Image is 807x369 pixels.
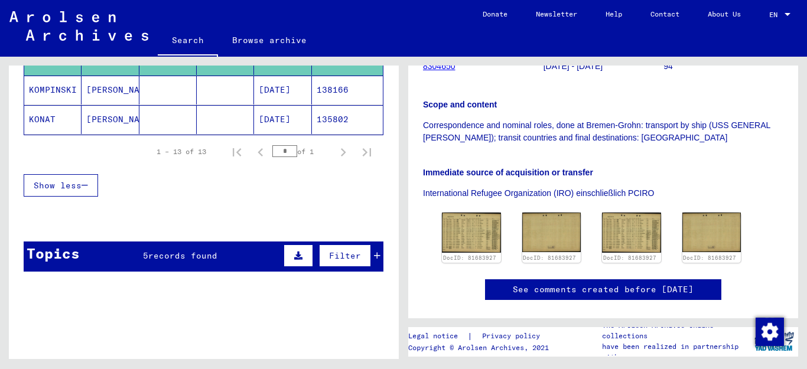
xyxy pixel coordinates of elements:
[442,213,501,253] img: 001.jpg
[24,76,82,105] mat-cell: KOMPINSKI
[82,76,139,105] mat-cell: [PERSON_NAME]
[24,105,82,134] mat-cell: KONAT
[272,146,331,157] div: of 1
[682,213,741,252] img: 002.jpg
[408,330,554,342] div: |
[408,330,467,342] a: Legal notice
[148,250,217,261] span: records found
[218,26,321,54] a: Browse archive
[602,320,750,341] p: The Arolsen Archives online collections
[319,244,371,267] button: Filter
[756,318,784,346] img: Change consent
[423,187,783,200] p: International Refugee Organization (IRO) einschließlich PCIRO
[329,250,361,261] span: Filter
[254,76,311,105] mat-cell: [DATE]
[752,326,796,356] img: yv_logo.png
[755,317,783,345] div: Change consent
[408,342,554,353] p: Copyright © Arolsen Archives, 2021
[225,140,249,164] button: First page
[24,174,98,197] button: Show less
[423,168,593,177] b: Immediate source of acquisition or transfer
[355,140,379,164] button: Last page
[423,100,497,109] b: Scope and content
[423,61,455,71] a: 8304650
[522,213,581,252] img: 002.jpg
[9,11,148,41] img: Arolsen_neg.svg
[254,105,311,134] mat-cell: [DATE]
[27,243,80,264] div: Topics
[603,254,656,261] a: DocID: 81683927
[143,250,148,261] span: 5
[683,254,736,261] a: DocID: 81683927
[513,283,694,296] a: See comments created before [DATE]
[331,140,355,164] button: Next page
[663,60,783,73] p: 94
[769,11,782,19] span: EN
[157,146,206,157] div: 1 – 13 of 13
[602,341,750,363] p: have been realized in partnership with
[602,213,661,253] img: 001.jpg
[34,180,82,191] span: Show less
[443,254,496,261] a: DocID: 81683927
[312,105,383,134] mat-cell: 135802
[544,60,663,73] p: [DATE] - [DATE]
[158,26,218,57] a: Search
[473,330,554,342] a: Privacy policy
[423,119,783,144] p: Correspondence and nominal roles, done at Bremen-Grohn: transport by ship (USS GENERAL [PERSON_NA...
[249,140,272,164] button: Previous page
[82,105,139,134] mat-cell: [PERSON_NAME]
[312,76,383,105] mat-cell: 138166
[523,254,576,261] a: DocID: 81683927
